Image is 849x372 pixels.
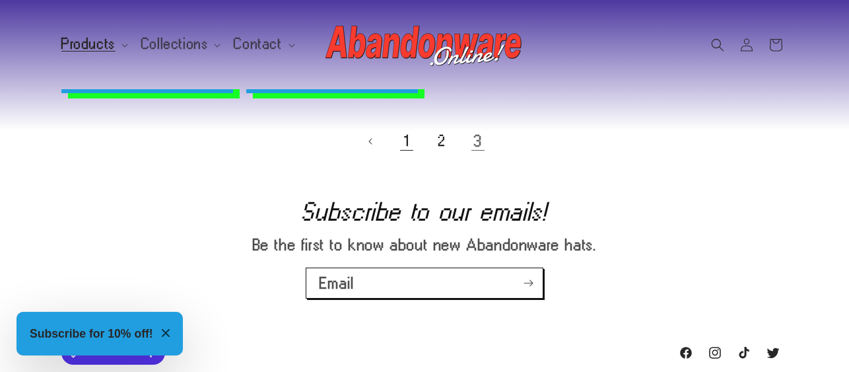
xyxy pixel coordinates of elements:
[514,268,543,299] button: Subscribe
[59,201,790,222] h2: Subscribe to our emails!
[428,127,457,156] a: Page 2
[226,30,300,58] summary: Contact
[53,30,133,58] summary: Products
[325,19,524,71] img: Abandonware
[306,268,543,298] input: Email
[141,38,209,50] span: Collections
[357,127,386,156] a: Previous page
[61,38,116,50] span: Products
[463,127,492,156] a: Page 3
[321,13,529,76] a: Abandonware
[193,235,656,254] p: Be the first to know about new Abandonware hats.
[234,38,282,50] span: Contact
[392,127,421,156] a: Page 1
[61,127,788,156] nav: Pagination
[133,30,226,58] summary: Collections
[703,30,732,59] summary: Search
